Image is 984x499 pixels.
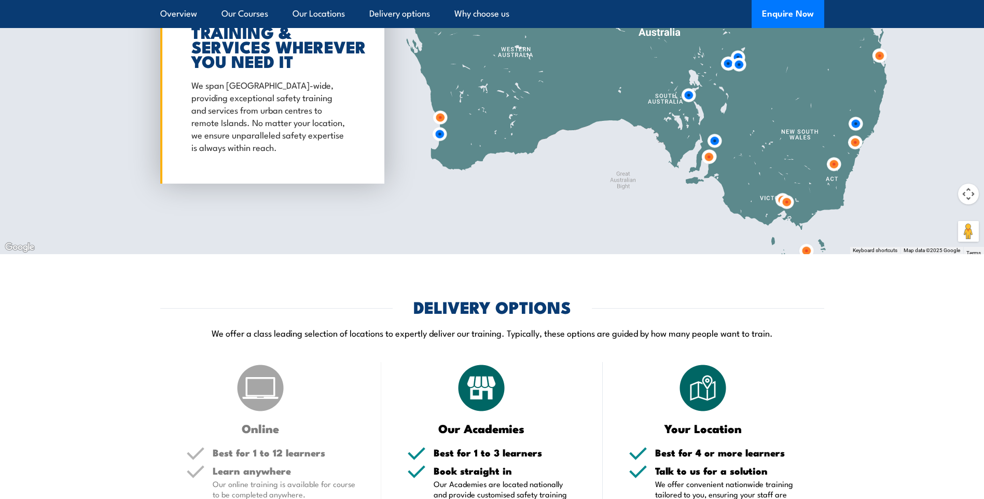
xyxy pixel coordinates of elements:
button: Map camera controls [958,184,979,204]
button: Keyboard shortcuts [853,247,897,254]
span: Map data ©2025 Google [904,247,960,253]
a: Open this area in Google Maps (opens a new window) [3,241,37,254]
h5: Best for 1 to 3 learners [434,448,577,458]
h5: Best for 4 or more learners [655,448,798,458]
p: We span [GEOGRAPHIC_DATA]-wide, providing exceptional safety training and services from urban cen... [191,78,348,153]
h5: Best for 1 to 12 learners [213,448,356,458]
h2: DELIVERY OPTIONS [413,299,571,314]
p: We offer a class leading selection of locations to expertly deliver our training. Typically, thes... [160,327,824,339]
h2: TRAINING & SERVICES WHEREVER YOU NEED IT [191,24,348,68]
h3: Our Academies [407,422,556,434]
button: Drag Pegman onto the map to open Street View [958,221,979,242]
img: Google [3,241,37,254]
a: Terms (opens in new tab) [966,250,981,256]
h3: Online [186,422,335,434]
h5: Book straight in [434,466,577,476]
h5: Talk to us for a solution [655,466,798,476]
h5: Learn anywhere [213,466,356,476]
h3: Your Location [629,422,778,434]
